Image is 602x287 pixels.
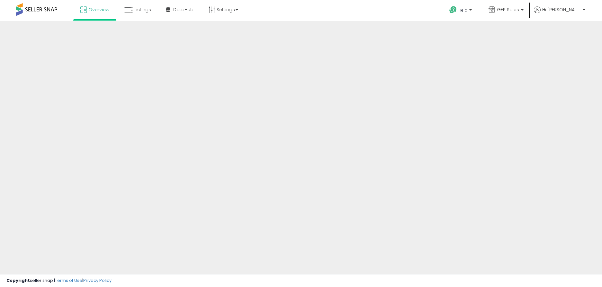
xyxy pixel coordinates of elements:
strong: Copyright [6,277,30,283]
a: Terms of Use [55,277,82,283]
a: Hi [PERSON_NAME] [534,6,585,21]
span: GEP Sales [497,6,519,13]
a: Privacy Policy [83,277,112,283]
div: seller snap | | [6,278,112,284]
span: DataHub [173,6,193,13]
span: Listings [134,6,151,13]
span: Help [459,7,467,13]
i: Get Help [449,6,457,14]
span: Overview [88,6,109,13]
a: Help [444,1,478,21]
span: Hi [PERSON_NAME] [542,6,581,13]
